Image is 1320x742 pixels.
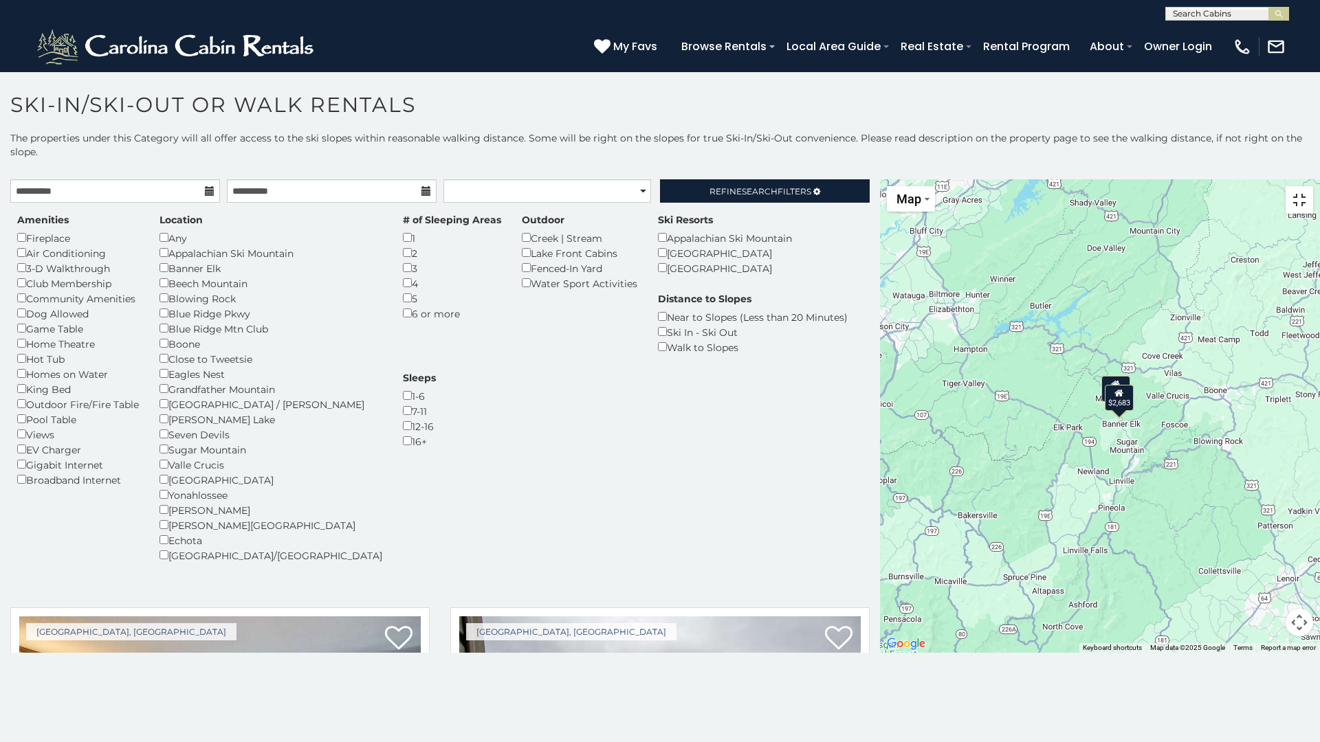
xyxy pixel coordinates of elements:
[1083,34,1131,58] a: About
[1286,609,1313,636] button: Map camera controls
[159,517,382,532] div: [PERSON_NAME][GEOGRAPHIC_DATA]
[780,34,888,58] a: Local Area Guide
[522,245,637,260] div: Lake Front Cabins
[403,276,501,291] div: 4
[159,412,382,427] div: [PERSON_NAME] Lake
[159,260,382,276] div: Banner Elk
[1233,644,1253,651] a: Terms (opens in new tab)
[825,625,852,653] a: Add to favorites
[403,371,436,385] label: Sleeps
[159,427,382,442] div: Seven Devils
[660,179,870,203] a: RefineSearchFilters
[34,26,320,67] img: White-1-2.png
[403,418,436,434] div: 12-16
[658,260,792,276] div: [GEOGRAPHIC_DATA]
[159,336,382,351] div: Boone
[159,532,382,548] div: Echota
[1105,384,1134,410] div: $2,683
[403,306,501,321] div: 6 or more
[658,309,848,324] div: Near to Slopes (Less than 20 Minutes)
[883,635,929,653] a: Open this area in Google Maps (opens a new window)
[159,276,382,291] div: Beech Mountain
[658,324,848,339] div: Ski In - Ski Out
[17,457,139,472] div: Gigabit Internet
[1101,376,1130,402] div: $1,562
[674,34,773,58] a: Browse Rentals
[403,260,501,276] div: 3
[17,381,139,396] div: King Bed
[887,186,935,212] button: Change map style
[159,381,382,396] div: Grandfather Mountain
[613,38,657,55] span: My Favs
[17,291,139,306] div: Community Amenities
[403,213,501,227] label: # of Sleeping Areas
[17,412,139,427] div: Pool Table
[658,230,792,245] div: Appalachian Ski Mountain
[976,34,1077,58] a: Rental Program
[159,442,382,457] div: Sugar Mountain
[159,245,382,260] div: Appalachian Ski Mountain
[159,321,382,336] div: Blue Ridge Mtn Club
[1083,643,1142,653] button: Keyboard shortcuts
[522,230,637,245] div: Creek | Stream
[17,351,139,366] div: Hot Tub
[17,245,139,260] div: Air Conditioning
[17,260,139,276] div: 3-D Walkthrough
[17,427,139,442] div: Views
[594,38,661,56] a: My Favs
[742,186,778,196] span: Search
[1150,644,1225,651] span: Map data ©2025 Google
[26,623,236,640] a: [GEOGRAPHIC_DATA], [GEOGRAPHIC_DATA]
[17,213,69,227] label: Amenities
[17,366,139,381] div: Homes on Water
[658,292,751,306] label: Distance to Slopes
[403,245,501,260] div: 2
[159,366,382,381] div: Eagles Nest
[17,472,139,487] div: Broadband Internet
[403,291,501,306] div: 5
[385,625,412,653] a: Add to favorites
[896,192,921,206] span: Map
[403,388,436,403] div: 1-6
[1233,37,1252,56] img: phone-regular-white.png
[522,260,637,276] div: Fenced-In Yard
[159,306,382,321] div: Blue Ridge Pkwy
[159,230,382,245] div: Any
[1137,34,1219,58] a: Owner Login
[17,336,139,351] div: Home Theatre
[159,548,382,563] div: [GEOGRAPHIC_DATA]/[GEOGRAPHIC_DATA]
[159,457,382,472] div: Valle Crucis
[1286,186,1313,214] button: Toggle fullscreen view
[466,623,676,640] a: [GEOGRAPHIC_DATA], [GEOGRAPHIC_DATA]
[159,487,382,502] div: Yonahlossee
[159,396,382,412] div: [GEOGRAPHIC_DATA] / [PERSON_NAME]
[894,34,970,58] a: Real Estate
[1266,37,1286,56] img: mail-regular-white.png
[159,291,382,306] div: Blowing Rock
[159,351,382,366] div: Close to Tweetsie
[658,213,713,227] label: Ski Resorts
[17,396,139,412] div: Outdoor Fire/Fire Table
[17,306,139,321] div: Dog Allowed
[883,635,929,653] img: Google
[159,502,382,517] div: [PERSON_NAME]
[17,276,139,291] div: Club Membership
[522,213,564,227] label: Outdoor
[1261,644,1316,651] a: Report a map error
[403,434,436,449] div: 16+
[159,213,203,227] label: Location
[658,339,848,355] div: Walk to Slopes
[159,472,382,487] div: [GEOGRAPHIC_DATA]
[658,245,792,260] div: [GEOGRAPHIC_DATA]
[403,403,436,418] div: 7-11
[17,442,139,457] div: EV Charger
[17,321,139,336] div: Game Table
[403,230,501,245] div: 1
[522,276,637,291] div: Water Sport Activities
[17,230,139,245] div: Fireplace
[709,186,811,196] span: Refine Filters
